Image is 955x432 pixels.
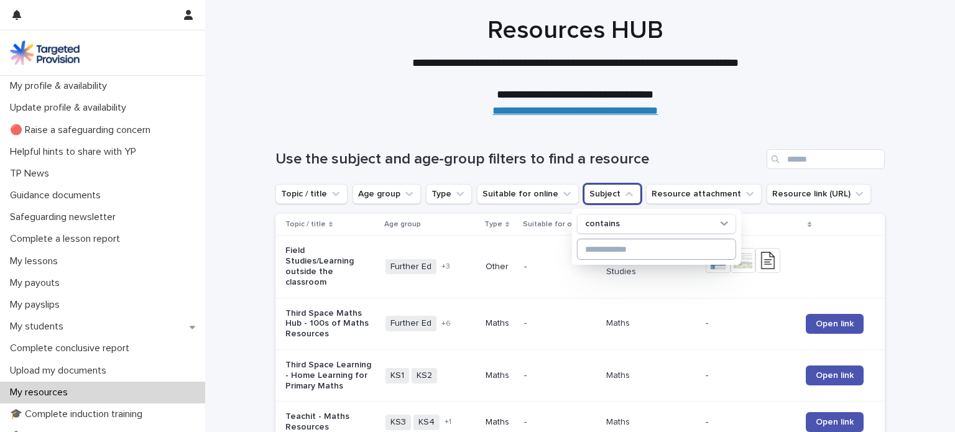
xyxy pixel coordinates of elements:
[5,102,136,114] p: Update profile & availability
[606,417,695,428] p: Maths
[477,184,579,204] button: Suitable for online
[606,370,695,381] p: Maths
[275,349,885,401] tr: Third Space Learning - Home Learning for Primary MathsKS1KS2Maths-Maths-Open link
[5,211,126,223] p: Safeguarding newsletter
[584,184,641,204] button: Subject
[385,368,409,384] span: KS1
[385,316,436,331] span: Further Ed
[441,320,451,328] span: + 6
[524,318,596,329] p: -
[486,370,514,381] p: Maths
[524,417,596,428] p: -
[806,314,864,334] a: Open link
[706,318,795,329] p: -
[767,149,885,169] input: Search
[5,321,73,333] p: My students
[5,146,146,158] p: Helpful hints to share with YP
[275,150,762,168] h1: Use the subject and age-group filters to find a resource
[646,184,762,204] button: Resource attachment
[706,370,795,381] p: -
[384,218,421,231] p: Age group
[767,184,871,204] button: Resource link (URL)
[285,360,374,391] p: Third Space Learning - Home Learning for Primary Maths
[484,218,502,231] p: Type
[5,124,160,136] p: 🔴 Raise a safeguarding concern
[285,246,374,287] p: Field Studies/Learning outside the classroom
[275,298,885,349] tr: Third Space Maths Hub - 100s of Maths ResourcesFurther Ed+6Maths-Maths-Open link
[285,218,326,231] p: Topic / title
[806,365,864,385] a: Open link
[486,318,514,329] p: Maths
[385,259,436,275] span: Further Ed
[353,184,421,204] button: Age group
[5,408,152,420] p: 🎓 Complete induction training
[816,319,854,328] span: Open link
[5,255,68,267] p: My lessons
[275,236,885,298] tr: Field Studies/Learning outside the classroomFurther Ed+3Other-Environmental Studies
[426,184,472,204] button: Type
[5,190,111,201] p: Guidance documents
[285,308,374,339] p: Third Space Maths Hub - 100s of Maths Resources
[5,299,70,311] p: My payslips
[385,415,411,430] span: KS3
[5,387,78,398] p: My resources
[441,263,450,270] span: + 3
[5,233,130,245] p: Complete a lesson report
[275,184,348,204] button: Topic / title
[270,16,880,45] h1: Resources HUB
[5,342,139,354] p: Complete conclusive report
[486,417,514,428] p: Maths
[412,368,437,384] span: KS2
[606,318,695,329] p: Maths
[585,219,620,229] p: contains
[5,277,70,289] p: My payouts
[10,40,80,65] img: M5nRWzHhSzIhMunXDL62
[523,218,589,231] p: Suitable for online
[816,418,854,426] span: Open link
[706,417,795,428] p: -
[486,262,514,272] p: Other
[445,418,451,426] span: + 1
[524,370,596,381] p: -
[413,415,440,430] span: KS4
[5,365,116,377] p: Upload my documents
[524,262,596,272] p: -
[5,168,59,180] p: TP News
[606,256,695,277] p: Environmental Studies
[806,412,864,432] a: Open link
[5,80,117,92] p: My profile & availability
[816,371,854,380] span: Open link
